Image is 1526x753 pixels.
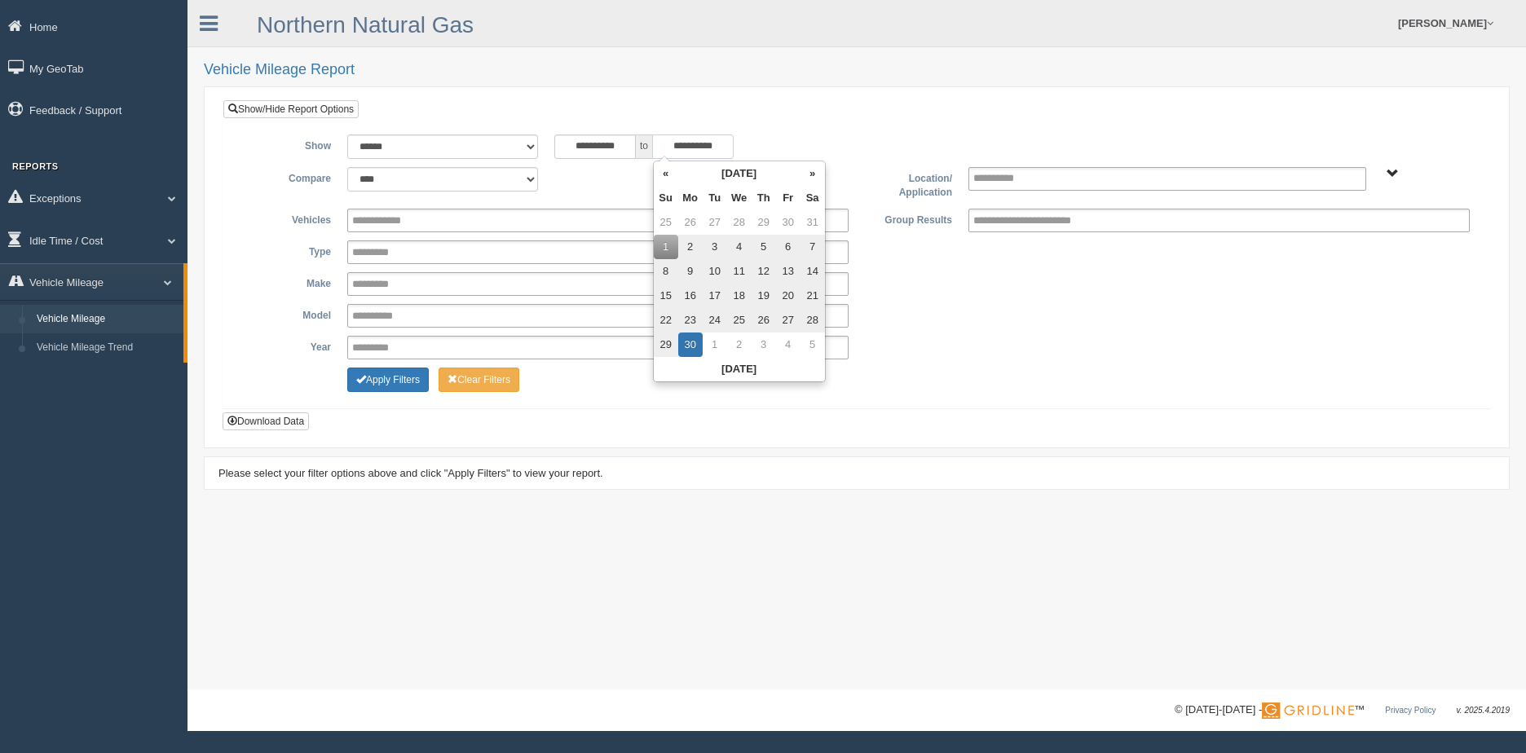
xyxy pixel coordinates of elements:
th: » [800,161,825,186]
span: v. 2025.4.2019 [1457,706,1510,715]
img: Gridline [1262,702,1354,719]
th: Su [654,186,678,210]
td: 1 [654,235,678,259]
td: 4 [727,235,752,259]
td: 10 [703,259,727,284]
label: Vehicles [236,209,339,228]
td: 4 [776,332,800,357]
label: Type [236,240,339,260]
th: Fr [776,186,800,210]
td: 24 [703,308,727,332]
td: 27 [703,210,727,235]
th: [DATE] [678,161,800,186]
label: Make [236,272,339,292]
td: 18 [727,284,752,308]
td: 2 [727,332,752,357]
td: 28 [800,308,825,332]
label: Location/ Application [857,167,960,200]
td: 8 [654,259,678,284]
td: 11 [727,259,752,284]
td: 6 [776,235,800,259]
td: 20 [776,284,800,308]
label: Model [236,304,339,324]
label: Group Results [857,209,960,228]
label: Show [236,134,339,154]
td: 28 [727,210,752,235]
a: Show/Hide Report Options [223,100,359,118]
td: 26 [752,308,776,332]
td: 19 [752,284,776,308]
td: 2 [678,235,703,259]
td: 29 [752,210,776,235]
td: 30 [776,210,800,235]
td: 13 [776,259,800,284]
td: 3 [752,332,776,357]
td: 29 [654,332,678,357]
td: 21 [800,284,825,308]
td: 15 [654,284,678,308]
td: 27 [776,308,800,332]
td: 16 [678,284,703,308]
label: Year [236,336,339,355]
a: Vehicle Mileage Trend [29,333,183,363]
h2: Vehicle Mileage Report [204,62,1510,78]
td: 5 [800,332,825,357]
button: Change Filter Options [439,368,519,392]
th: We [727,186,752,210]
td: 7 [800,235,825,259]
td: 26 [678,210,703,235]
span: Please select your filter options above and click "Apply Filters" to view your report. [218,467,603,479]
td: 22 [654,308,678,332]
th: « [654,161,678,186]
th: Th [752,186,776,210]
a: Northern Natural Gas [257,12,474,37]
label: Compare [236,167,339,187]
th: Mo [678,186,703,210]
td: 12 [752,259,776,284]
td: 25 [654,210,678,235]
button: Change Filter Options [347,368,429,392]
a: Privacy Policy [1385,706,1436,715]
td: 5 [752,235,776,259]
td: 14 [800,259,825,284]
td: 31 [800,210,825,235]
th: Sa [800,186,825,210]
td: 17 [703,284,727,308]
td: 23 [678,308,703,332]
td: 1 [703,332,727,357]
button: Download Data [223,412,309,430]
td: 3 [703,235,727,259]
td: 9 [678,259,703,284]
span: to [636,134,652,159]
div: © [DATE]-[DATE] - ™ [1175,702,1510,719]
a: Vehicle Mileage [29,305,183,334]
td: 25 [727,308,752,332]
td: 30 [678,332,703,357]
th: Tu [703,186,727,210]
th: [DATE] [654,357,825,381]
